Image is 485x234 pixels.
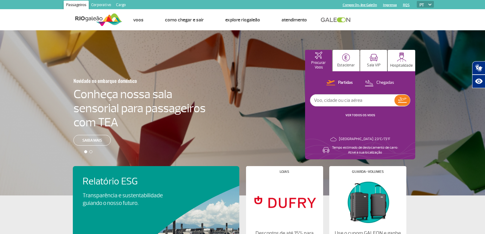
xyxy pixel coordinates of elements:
img: carParkingHome.svg [342,54,350,61]
h4: Lojas [280,170,289,173]
h4: Conheça nossa sala sensorial para passageiros com TEA [73,87,206,129]
button: Abrir recursos assistivos. [472,75,485,88]
a: Como chegar e sair [165,17,204,23]
a: Explore RIOgaleão [225,17,260,23]
h4: Guarda-volumes [352,170,384,173]
button: Estacionar [333,50,360,71]
button: Procurar Voos [305,50,332,71]
div: Plugin de acessibilidade da Hand Talk. [472,61,485,88]
a: Atendimento [282,17,307,23]
p: Chegadas [376,80,394,86]
img: Lojas [251,178,318,225]
p: [GEOGRAPHIC_DATA]: 23°C/73°F [339,137,390,142]
a: Corporativo [89,1,114,10]
a: Saiba mais [73,135,111,146]
a: Imprensa [383,3,397,7]
a: Compra On-line GaleOn [343,3,377,7]
a: VER TODOS OS VOOS [345,113,375,117]
p: Procurar Voos [308,61,329,70]
p: Sala VIP [367,63,381,68]
a: Cargo [114,1,128,10]
a: Relatório ESGTransparência e sustentabilidade guiando o nosso futuro. [83,176,229,207]
p: Tempo estimado de deslocamento de carro: Ative a sua localização [332,145,398,155]
p: Transparência e sustentabilidade guiando o nosso futuro. [83,192,170,207]
a: Voos [133,17,144,23]
img: Guarda-volumes [334,178,401,225]
button: VER TODOS OS VOOS [344,113,377,118]
img: airplaneHomeActive.svg [315,52,322,59]
p: Hospitalidade [390,63,413,68]
button: Partidas [325,79,355,87]
img: hospitality.svg [397,52,406,62]
button: Chegadas [363,79,396,87]
img: vipRoom.svg [370,54,378,61]
p: Partidas [338,80,353,86]
p: Estacionar [337,63,355,68]
input: Voo, cidade ou cia aérea [310,95,394,106]
button: Hospitalidade [388,50,415,71]
button: Sala VIP [360,50,387,71]
h4: Relatório ESG [83,176,180,187]
a: RQS [403,3,410,7]
h3: Novidade no embarque doméstico [73,74,176,87]
button: Abrir tradutor de língua de sinais. [472,61,485,75]
a: Passageiros [64,1,89,10]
